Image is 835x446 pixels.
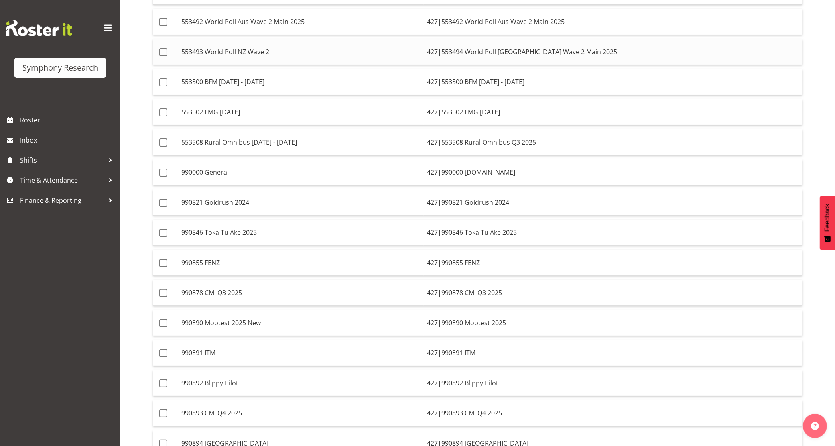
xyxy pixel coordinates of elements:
[178,189,424,216] td: 990821 Goldrush 2024
[424,310,802,336] td: 427|990890 Mobtest 2025
[20,194,104,206] span: Finance & Reporting
[178,99,424,125] td: 553502 FMG [DATE]
[178,220,424,246] td: 990846 Toka Tu Ake 2025
[424,159,802,185] td: 427|990000 [DOMAIN_NAME]
[178,400,424,426] td: 990893 CMI Q4 2025
[178,9,424,35] td: 553492 World Poll Aus Wave 2 Main 2025
[20,114,116,126] span: Roster
[424,340,802,366] td: 427|990891 ITM
[424,39,802,65] td: 427|553494 World Poll [GEOGRAPHIC_DATA] Wave 2 Main 2025
[424,69,802,95] td: 427|553500 BFM [DATE] - [DATE]
[178,340,424,366] td: 990891 ITM
[424,280,802,306] td: 427|990878 CMI Q3 2025
[178,39,424,65] td: 553493 World Poll NZ Wave 2
[424,129,802,155] td: 427|553508 Rural Omnibus Q3 2025
[178,159,424,185] td: 990000 General
[22,62,98,74] div: Symphony Research
[20,154,104,166] span: Shifts
[811,422,819,430] img: help-xxl-2.png
[178,129,424,155] td: 553508 Rural Omnibus [DATE] - [DATE]
[424,99,802,125] td: 427|553502 FMG [DATE]
[178,310,424,336] td: 990890 Mobtest 2025 New
[20,174,104,186] span: Time & Attendance
[424,250,802,276] td: 427|990855 FENZ
[178,69,424,95] td: 553500 BFM [DATE] - [DATE]
[424,189,802,216] td: 427|990821 Goldrush 2024
[424,220,802,246] td: 427|990846 Toka Tu Ake 2025
[178,280,424,306] td: 990878 CMI Q3 2025
[824,204,831,232] span: Feedback
[20,134,116,146] span: Inbox
[820,196,835,250] button: Feedback - Show survey
[6,20,72,36] img: Rosterit website logo
[424,9,802,35] td: 427|553492 World Poll Aus Wave 2 Main 2025
[424,370,802,396] td: 427|990892 Blippy Pilot
[424,400,802,426] td: 427|990893 CMI Q4 2025
[178,250,424,276] td: 990855 FENZ
[178,370,424,396] td: 990892 Blippy Pilot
